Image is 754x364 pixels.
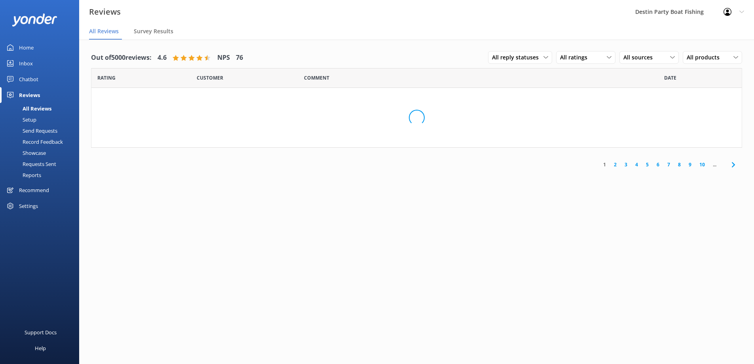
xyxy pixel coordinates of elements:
a: 8 [674,161,685,168]
h4: 76 [236,53,243,63]
span: Question [304,74,329,82]
div: Chatbot [19,71,38,87]
span: Date [97,74,116,82]
a: Showcase [5,147,79,158]
span: All reply statuses [492,53,543,62]
div: All Reviews [5,103,51,114]
div: Setup [5,114,36,125]
span: Date [197,74,223,82]
div: Recommend [19,182,49,198]
h4: Out of 5000 reviews: [91,53,152,63]
h3: Reviews [89,6,121,18]
span: All products [687,53,724,62]
span: All ratings [560,53,592,62]
a: All Reviews [5,103,79,114]
h4: 4.6 [158,53,167,63]
div: Help [35,340,46,356]
div: Showcase [5,147,46,158]
a: 6 [653,161,663,168]
div: Record Feedback [5,136,63,147]
div: Inbox [19,55,33,71]
a: Requests Sent [5,158,79,170]
h4: NPS [217,53,230,63]
a: Setup [5,114,79,125]
a: 7 [663,161,674,168]
a: 1 [599,161,610,168]
a: 3 [621,161,631,168]
a: 2 [610,161,621,168]
div: Send Requests [5,125,57,136]
a: 5 [642,161,653,168]
a: 4 [631,161,642,168]
span: ... [709,161,720,168]
div: Home [19,40,34,55]
div: Support Docs [25,324,57,340]
div: Settings [19,198,38,214]
div: Requests Sent [5,158,56,170]
span: All sources [623,53,657,62]
a: 9 [685,161,695,168]
img: yonder-white-logo.png [12,13,57,27]
span: All Reviews [89,27,119,35]
div: Reports [5,170,41,181]
span: Survey Results [134,27,173,35]
span: Date [664,74,676,82]
a: Record Feedback [5,136,79,147]
a: Send Requests [5,125,79,136]
a: 10 [695,161,709,168]
div: Reviews [19,87,40,103]
a: Reports [5,170,79,181]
